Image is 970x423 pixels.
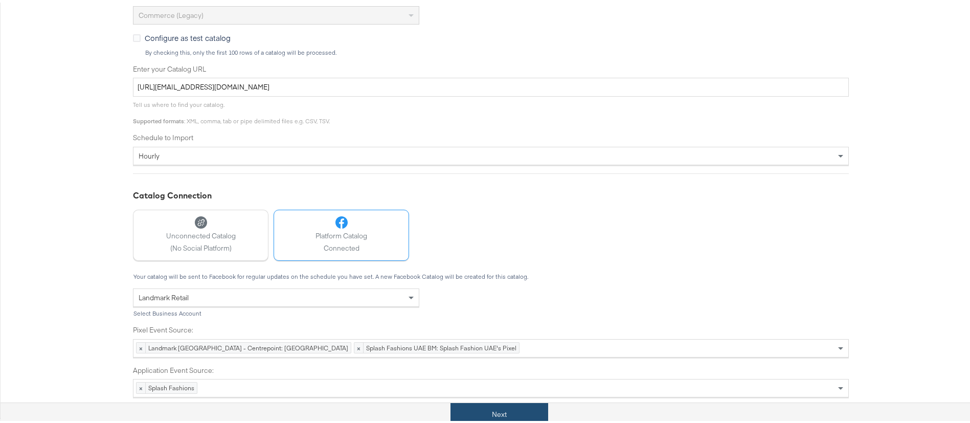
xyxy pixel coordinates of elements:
span: hourly [139,149,160,158]
div: Your catalog will be sent to Facebook for regular updates on the schedule you have set. A new Fac... [133,271,849,278]
label: Schedule to Import [133,130,849,140]
span: Commerce (Legacy) [139,8,204,17]
strong: Supported formats [133,115,184,122]
input: Enter Catalog URL, e.g. http://www.example.com/products.xml [133,75,849,94]
span: × [137,340,146,350]
label: Application Event Source: [133,363,849,373]
button: Platform CatalogConnected [274,207,409,258]
span: Splash Fashions [146,380,197,390]
div: By checking this, only the first 100 rows of a catalog will be processed. [145,47,849,54]
span: Unconnected Catalog [166,229,236,238]
span: Configure as test catalog [145,30,231,40]
span: Platform Catalog [315,229,367,238]
span: × [137,380,146,390]
div: Catalog Connection [133,187,849,199]
span: Landmark [GEOGRAPHIC_DATA] - Centrepoint: [GEOGRAPHIC_DATA] [146,340,351,350]
span: Splash Fashions UAE BM: Splash Fashion UAE's Pixel [364,340,519,350]
span: × [354,340,364,350]
label: Pixel Event Source: [133,323,849,332]
div: Select Business Account [133,307,419,315]
button: Unconnected Catalog(No Social Platform) [133,207,268,258]
span: (No Social Platform) [166,241,236,251]
span: Tell us where to find your catalog. : XML, comma, tab or pipe delimited files e.g. CSV, TSV. [133,98,330,122]
span: Landmark Retail [139,291,189,300]
span: Connected [315,241,367,251]
label: Enter your Catalog URL [133,62,849,72]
